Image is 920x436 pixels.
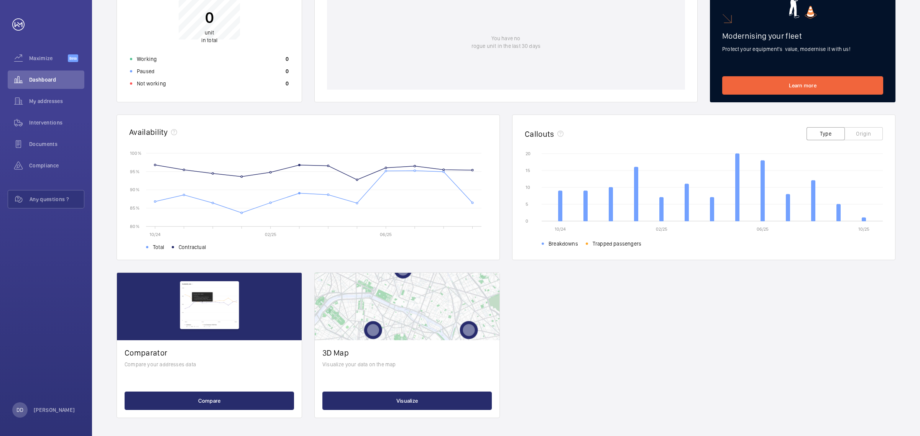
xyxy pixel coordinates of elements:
[201,29,217,44] p: in total
[593,240,641,248] span: Trapped passengers
[526,151,531,156] text: 20
[130,187,140,192] text: 90 %
[130,223,140,229] text: 80 %
[130,169,140,174] text: 95 %
[137,55,157,63] p: Working
[205,30,214,36] span: unit
[265,232,276,237] text: 02/25
[137,67,154,75] p: Paused
[472,34,540,50] p: You have no rogue unit in the last 30 days
[844,127,883,140] button: Origin
[525,129,554,139] h2: Callouts
[29,97,84,105] span: My addresses
[380,232,392,237] text: 06/25
[34,406,75,414] p: [PERSON_NAME]
[722,45,883,53] p: Protect your equipment's value, modernise it with us!
[125,361,294,368] p: Compare your addresses data
[286,55,289,63] p: 0
[656,226,667,232] text: 02/25
[29,54,68,62] span: Maximize
[722,76,883,95] a: Learn more
[29,119,84,126] span: Interventions
[526,168,530,173] text: 15
[807,127,845,140] button: Type
[201,8,217,27] p: 0
[526,202,528,207] text: 5
[153,243,164,251] span: Total
[286,67,289,75] p: 0
[179,243,206,251] span: Contractual
[29,162,84,169] span: Compliance
[68,54,78,62] span: Beta
[555,226,566,232] text: 10/24
[322,348,492,357] h2: 3D Map
[526,218,528,224] text: 0
[722,31,883,41] h2: Modernising your fleet
[29,76,84,84] span: Dashboard
[149,232,161,237] text: 10/24
[16,406,23,414] p: DD
[129,127,168,137] h2: Availability
[30,195,84,203] span: Any questions ?
[29,140,84,148] span: Documents
[125,348,294,357] h2: Comparator
[125,392,294,410] button: Compare
[549,240,578,248] span: Breakdowns
[286,80,289,87] p: 0
[130,150,141,156] text: 100 %
[526,185,530,190] text: 10
[137,80,166,87] p: Not working
[858,226,869,232] text: 10/25
[130,205,140,211] text: 85 %
[322,392,492,410] button: Visualize
[757,226,769,232] text: 06/25
[322,361,492,368] p: Visualize your data on the map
